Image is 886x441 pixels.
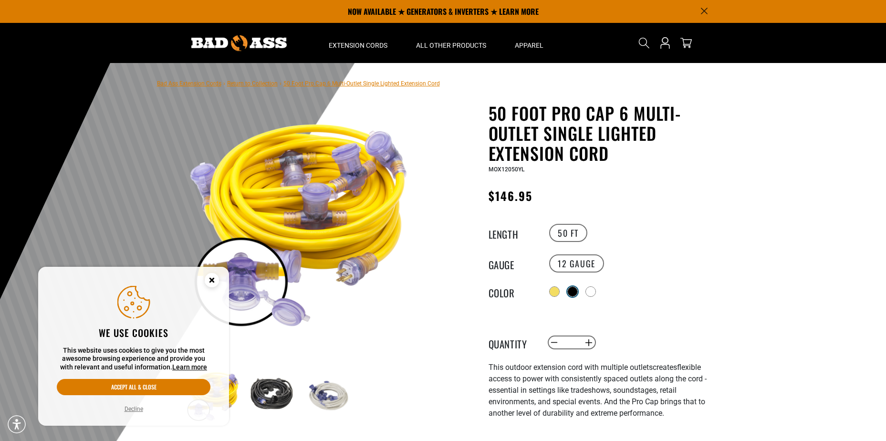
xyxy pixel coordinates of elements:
[172,363,207,371] a: Learn more
[489,103,722,163] h1: 50 Foot Pro Cap 6 Multi-Outlet Single Lighted Extension Cord
[636,35,652,51] summary: Search
[314,23,402,63] summary: Extension Cords
[489,227,536,239] legend: Length
[653,363,677,372] span: creates
[301,367,356,423] img: white
[223,80,225,87] span: ›
[243,367,298,423] img: black
[38,267,229,426] aside: Cookie Consent
[489,257,536,270] legend: Gauge
[489,362,722,419] p: flexible access to power with consistently spaced outlets along the cord - essential in settings ...
[515,41,543,50] span: Apparel
[329,41,387,50] span: Extension Cords
[157,80,221,87] a: Bad Ass Extension Cords
[489,363,653,372] span: This outdoor extension cord with multiple outlets
[157,77,440,89] nav: breadcrumbs
[416,41,486,50] span: All Other Products
[489,187,533,204] span: $146.95
[500,23,558,63] summary: Apparel
[280,80,281,87] span: ›
[57,379,210,395] button: Accept all & close
[227,80,278,87] a: Return to Collection
[185,105,415,335] img: yellow
[549,254,604,273] label: 12 GAUGE
[549,224,587,242] label: 50 FT
[283,80,440,87] span: 50 Foot Pro Cap 6 Multi-Outlet Single Lighted Extension Cord
[191,35,287,51] img: Bad Ass Extension Cords
[489,336,536,349] label: Quantity
[402,23,500,63] summary: All Other Products
[122,404,146,414] button: Decline
[57,326,210,339] h2: We use cookies
[489,166,524,173] span: MOX12050YL
[57,346,210,372] p: This website uses cookies to give you the most awesome browsing experience and provide you with r...
[489,285,536,298] legend: Color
